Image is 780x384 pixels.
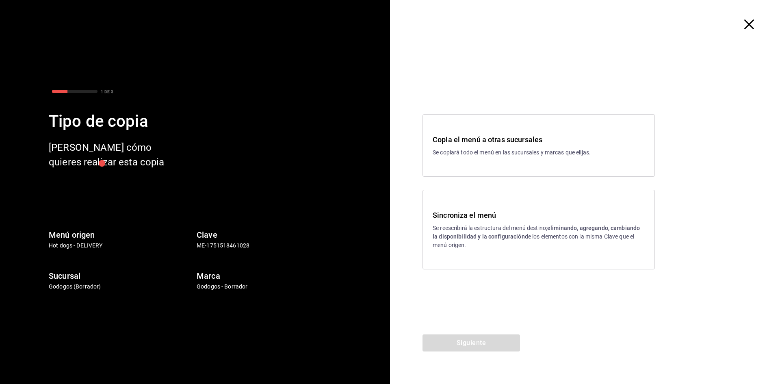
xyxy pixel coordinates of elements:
[49,269,193,282] h6: Sucursal
[101,89,113,95] div: 1 DE 3
[197,282,341,291] p: Godogos - Borrador
[433,148,645,157] p: Se copiará todo el menú en las sucursales y marcas que elijas.
[49,109,341,134] div: Tipo de copia
[433,134,645,145] h3: Copia el menú a otras sucursales
[49,228,193,241] h6: Menú origen
[49,241,193,250] p: Hot dogs - DELIVERY
[433,225,640,240] strong: eliminando, agregando, cambiando la disponibilidad y la configuración
[197,241,341,250] p: ME-1751518461028
[197,228,341,241] h6: Clave
[433,224,645,249] p: Se reescribirá la estructura del menú destino; de los elementos con la misma Clave que el menú or...
[49,282,193,291] p: Godogos (Borrador)
[49,140,179,169] div: [PERSON_NAME] cómo quieres realizar esta copia
[197,269,341,282] h6: Marca
[433,210,645,221] h3: Sincroniza el menú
